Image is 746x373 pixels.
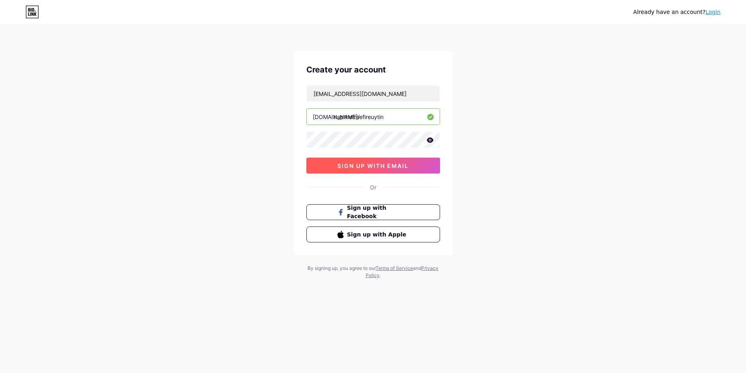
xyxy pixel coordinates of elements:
div: [DOMAIN_NAME]/ [313,113,360,121]
span: sign up with email [337,162,409,169]
input: Email [307,86,440,102]
div: Create your account [306,64,440,76]
div: By signing up, you agree to our and . [306,265,441,279]
button: Sign up with Apple [306,227,440,242]
div: Or [370,183,376,191]
a: Login [705,9,721,15]
span: Sign up with Facebook [347,204,409,221]
button: sign up with email [306,158,440,174]
a: Terms of Service [376,265,413,271]
div: Already have an account? [633,8,721,16]
button: Sign up with Facebook [306,204,440,220]
span: Sign up with Apple [347,230,409,239]
input: username [307,109,440,125]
